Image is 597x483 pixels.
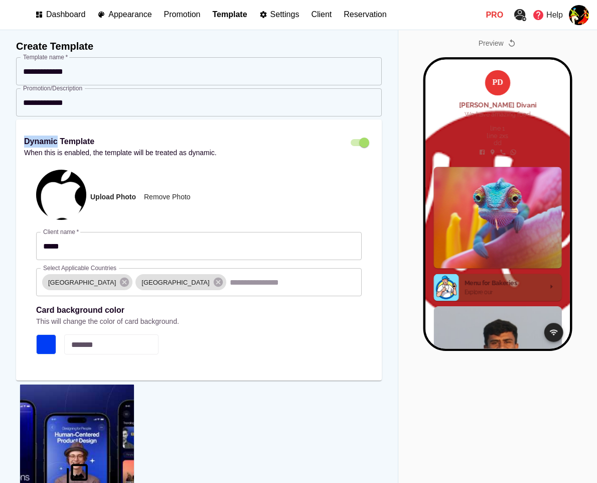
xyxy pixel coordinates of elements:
[311,10,332,19] p: Client
[259,8,300,22] a: Settings
[135,274,226,290] div: [GEOGRAPHIC_DATA]
[16,38,382,54] h6: Create Template
[213,10,247,19] p: Template
[24,137,94,146] strong: Dynamic Template
[108,10,152,19] p: Appearance
[132,293,153,314] button: wifi
[311,8,332,22] a: Client
[270,10,300,19] p: Settings
[135,278,215,287] span: [GEOGRAPHIC_DATA]
[144,191,191,203] span: Remove Photo
[86,188,140,206] button: Upload Photo
[9,274,152,387] div: menu image 1
[529,6,566,24] a: Help
[42,278,122,287] span: [GEOGRAPHIC_DATA]
[213,8,247,22] a: Template
[36,306,124,314] strong: Card background color
[426,60,570,349] iframe: Mobile Preview
[164,10,201,19] p: Promotion
[344,8,386,22] a: Reservation
[36,316,362,326] p: This will change the color of card background.
[511,6,529,24] a: Export User
[546,9,563,21] p: Help
[344,10,386,19] p: Reservation
[486,9,503,21] p: Pro
[140,188,195,206] button: Remove Photo
[35,8,85,22] a: Dashboard
[42,274,132,290] div: [GEOGRAPHIC_DATA]
[164,8,201,22] a: Promotion
[90,191,136,203] span: Upload Photo
[569,5,589,25] img: images%2FjoIKrkwfIoYDk2ARPtbW7CGPSlL2%2Fuser.png
[46,10,85,19] p: Dashboard
[24,148,217,158] p: When this is enabled, the template will be treated as dynamic .
[97,8,152,22] a: Appearance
